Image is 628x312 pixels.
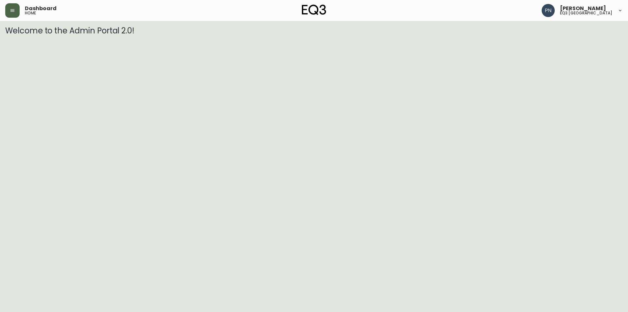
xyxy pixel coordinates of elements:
h5: home [25,11,36,15]
h5: eq3 [GEOGRAPHIC_DATA] [560,11,612,15]
img: logo [302,5,326,15]
span: [PERSON_NAME] [560,6,606,11]
img: 496f1288aca128e282dab2021d4f4334 [542,4,555,17]
h3: Welcome to the Admin Portal 2.0! [5,26,623,35]
span: Dashboard [25,6,57,11]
